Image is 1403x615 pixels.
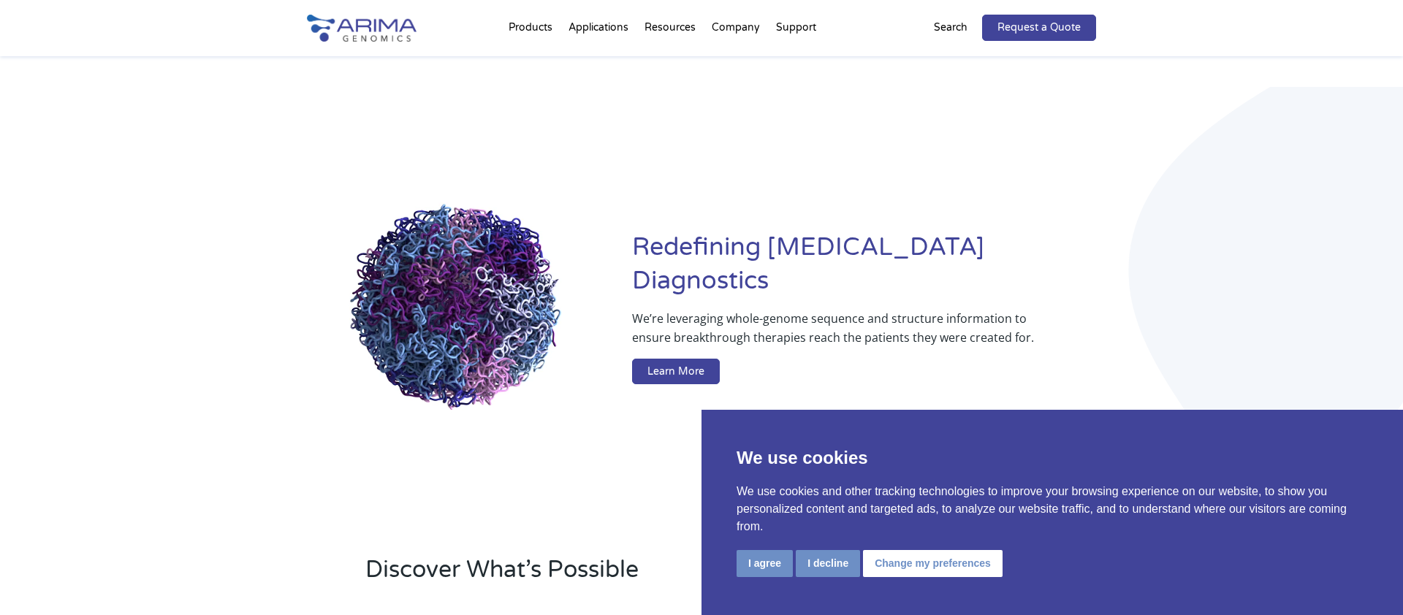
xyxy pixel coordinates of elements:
[632,309,1038,359] p: We’re leveraging whole-genome sequence and structure information to ensure breakthrough therapies...
[982,15,1096,41] a: Request a Quote
[737,445,1368,471] p: We use cookies
[737,483,1368,535] p: We use cookies and other tracking technologies to improve your browsing experience on our website...
[934,18,967,37] p: Search
[632,359,720,385] a: Learn More
[307,15,417,42] img: Arima-Genomics-logo
[632,231,1096,309] h1: Redefining [MEDICAL_DATA] Diagnostics
[365,554,888,597] h2: Discover What’s Possible
[863,550,1003,577] button: Change my preferences
[737,550,793,577] button: I agree
[796,550,860,577] button: I decline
